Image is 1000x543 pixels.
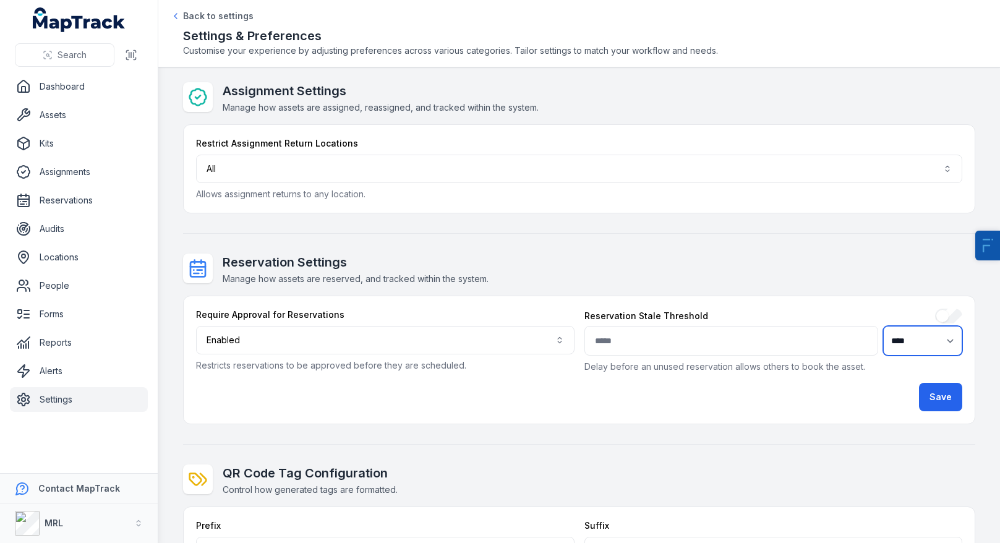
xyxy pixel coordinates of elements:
[935,309,962,323] input: :r7:-form-item-label
[196,519,221,532] label: Prefix
[223,254,489,271] h2: Reservation Settings
[10,131,148,156] a: Kits
[223,102,539,113] span: Manage how assets are assigned, reassigned, and tracked within the system.
[45,518,63,528] strong: MRL
[58,49,87,61] span: Search
[10,387,148,412] a: Settings
[10,330,148,355] a: Reports
[584,326,879,356] input: :r8:-form-item-label
[196,137,358,150] label: Restrict Assignment Return Locations
[15,43,114,67] button: Search
[10,302,148,327] a: Forms
[919,383,962,411] button: Save
[196,155,962,183] button: All
[171,10,254,22] a: Back to settings
[196,326,575,354] button: Enabled
[183,27,975,45] h2: Settings & Preferences
[10,74,148,99] a: Dashboard
[10,245,148,270] a: Locations
[584,310,708,322] label: Reservation Stale Threshold
[10,188,148,213] a: Reservations
[223,82,539,100] h2: Assignment Settings
[10,160,148,184] a: Assignments
[196,359,575,372] p: Restricts reservations to be approved before they are scheduled.
[223,484,398,495] span: Control how generated tags are formatted.
[196,188,962,200] p: Allows assignment returns to any location.
[33,7,126,32] a: MapTrack
[223,464,398,482] h2: QR Code Tag Configuration
[38,483,120,494] strong: Contact MapTrack
[183,10,254,22] span: Back to settings
[10,103,148,127] a: Assets
[10,273,148,298] a: People
[223,273,489,284] span: Manage how assets are reserved, and tracked within the system.
[584,519,609,532] label: Suffix
[196,309,344,321] label: Require Approval for Reservations
[10,216,148,241] a: Audits
[584,361,963,373] p: Delay before an unused reservation allows others to book the asset.
[183,45,975,57] span: Customise your experience by adjusting preferences across various categories. Tailor settings to ...
[10,359,148,383] a: Alerts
